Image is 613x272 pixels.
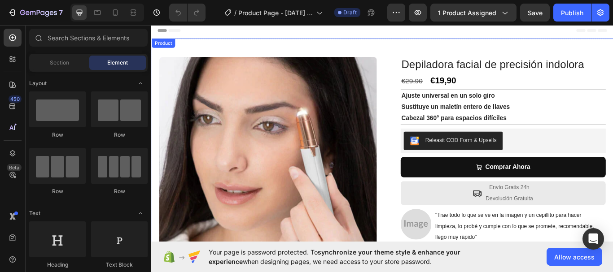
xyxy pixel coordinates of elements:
[9,95,22,103] div: 450
[291,81,400,89] strong: Ajuste universal en un solo giro
[319,132,402,142] div: Releasit COD Form & Upsells
[528,9,543,17] span: Save
[7,164,22,171] div: Beta
[29,29,148,47] input: Search Sections & Elements
[234,8,236,17] span: /
[209,247,495,266] span: Your page is password protected. To when designing pages, we need access to your store password.
[331,220,516,254] span: "Trae todo lo que se ve en la imagen y un cepillito para hacer limpieza, lo probé y cumple con lo...
[389,162,442,175] div: Comprar Ahora
[2,20,26,28] div: Product
[390,201,445,208] span: Devolución Gratuita
[294,127,409,148] button: Releasit COD Form & Upsells
[291,107,414,115] strong: Cabezal 360° para espacios difíciles
[343,9,357,17] span: Draft
[520,4,550,22] button: Save
[29,209,40,217] span: Text
[91,131,148,139] div: Row
[561,8,583,17] div: Publish
[133,206,148,220] span: Toggle open
[438,8,496,17] span: 1 product assigned
[209,248,460,265] span: synchronize your theme style & enhance your experience
[324,58,356,78] div: €19,90
[29,187,86,195] div: Row
[554,252,595,262] span: Allow access
[430,4,517,22] button: 1 product assigned
[290,60,317,76] div: €29,90
[50,59,69,67] span: Section
[151,23,613,244] iframe: Design area
[29,261,86,269] div: Heading
[291,94,418,102] strong: Sustituye un maletín entero de llaves
[290,217,326,253] img: 2237x1678
[553,4,591,22] button: Publish
[301,132,312,143] img: CKKYs5695_ICEAE=.webp
[59,7,63,18] p: 7
[169,4,206,22] div: Undo/Redo
[238,8,313,17] span: Product Page - [DATE] 12:00:49
[4,4,67,22] button: 7
[107,59,128,67] span: Element
[91,261,148,269] div: Text Block
[29,131,86,139] div: Row
[91,187,148,195] div: Row
[133,76,148,91] span: Toggle open
[290,40,530,58] h1: Depiladora facial de precisión indolora
[508,237,522,251] button: Carousel Next Arrow
[582,228,604,250] div: Open Intercom Messenger
[394,188,440,195] span: Envío Gratis 24h
[29,79,47,87] span: Layout
[547,248,602,266] button: Allow access
[290,156,530,180] button: Comprar Ahora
